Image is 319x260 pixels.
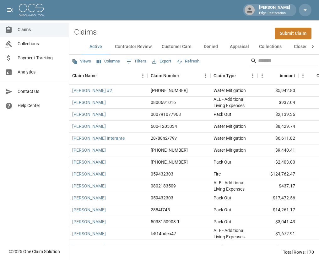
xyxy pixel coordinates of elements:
[257,67,298,84] div: Amount
[151,123,177,129] div: 600-1205334
[257,204,298,216] div: $14,261.17
[138,71,148,80] button: Menu
[72,87,112,94] a: [PERSON_NAME] #2
[151,111,181,117] div: 000791077968
[214,67,236,84] div: Claim Type
[157,39,197,54] button: Customer Care
[179,71,188,80] button: Sort
[72,219,106,225] a: [PERSON_NAME]
[214,123,246,129] div: Water Mitigation
[175,57,201,66] button: Refresh
[197,39,225,54] button: Denied
[257,168,298,180] div: $124,762.47
[257,192,298,204] div: $17,472.56
[214,87,246,94] div: Water Mitigation
[214,96,254,109] div: ALE - Additional Living Expenses
[271,71,279,80] button: Sort
[279,67,295,84] div: Amount
[236,71,245,80] button: Sort
[257,216,298,228] div: $3,041.43
[82,39,110,54] button: Active
[4,4,16,16] button: open drawer
[72,159,106,165] a: [PERSON_NAME]
[214,180,254,192] div: ALE - Additional Living Expenses
[82,39,306,54] div: dynamic tabs
[151,171,173,177] div: 059432303
[254,39,287,54] button: Collections
[257,240,298,252] div: $4,419.32
[18,41,64,47] span: Collections
[257,144,298,156] div: $9,440.41
[18,88,64,95] span: Contact Us
[18,69,64,75] span: Analytics
[124,57,148,67] button: Show filters
[18,55,64,61] span: Payment Tracking
[201,71,210,80] button: Menu
[72,195,106,201] a: [PERSON_NAME]
[18,26,64,33] span: Claims
[210,67,257,84] div: Claim Type
[214,111,231,117] div: Pack Out
[214,171,221,177] div: Fire
[72,242,106,249] a: [PERSON_NAME]
[257,228,298,240] div: $1,672.91
[257,97,298,109] div: $937.04
[72,67,97,84] div: Claim Name
[151,219,180,225] div: 5038150903-1
[257,121,298,133] div: $8,429.74
[283,249,314,255] div: Total Rows: 170
[214,219,231,225] div: Pack Out
[150,57,173,66] button: Export
[72,147,106,153] a: [PERSON_NAME]
[225,39,254,54] button: Appraisal
[72,99,106,106] a: [PERSON_NAME]
[151,87,188,94] div: 01-009-118347
[72,171,106,177] a: [PERSON_NAME]
[257,156,298,168] div: $2,403.00
[257,4,293,16] div: [PERSON_NAME]
[214,147,246,153] div: Water Mitigation
[151,230,176,237] div: lc514bdea47
[257,133,298,144] div: $6,611.82
[95,57,122,66] button: Select columns
[151,99,176,106] div: 0800691016
[214,195,231,201] div: Pack Out
[151,135,177,141] div: 28/88n2/79v
[148,67,210,84] div: Claim Number
[72,111,106,117] a: [PERSON_NAME]
[69,67,148,84] div: Claim Name
[257,71,267,80] button: Menu
[151,147,188,153] div: 300-0463490-2025
[214,227,254,240] div: ALE - Additional Living Expenses
[72,207,106,213] a: [PERSON_NAME]
[151,67,179,84] div: Claim Number
[72,135,125,141] a: [PERSON_NAME] Interante
[251,56,318,67] div: Search
[151,195,173,201] div: 059432303
[70,57,93,66] button: Views
[151,207,170,213] div: 2884f745
[248,71,257,80] button: Menu
[257,180,298,192] div: $437.17
[97,71,105,80] button: Sort
[287,39,315,54] button: Closed
[9,248,60,255] div: © 2025 One Claim Solution
[259,11,290,16] p: Edge Restoration
[72,183,106,189] a: [PERSON_NAME]
[110,39,157,54] button: Contractor Review
[214,135,246,141] div: Water Mitigation
[19,4,44,16] img: ocs-logo-white-transparent.png
[151,183,176,189] div: 0802183509
[72,123,106,129] a: [PERSON_NAME]
[298,71,308,80] button: Menu
[18,102,64,109] span: Help Center
[308,71,316,80] button: Sort
[151,242,168,249] div: 16E0660
[275,28,311,39] a: Submit Claim
[214,242,231,249] div: Pack Out
[72,230,106,237] a: [PERSON_NAME]
[214,159,231,165] div: Pack Out
[257,85,298,97] div: $5,942.80
[214,207,231,213] div: Pack Out
[151,159,188,165] div: 01-009-118347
